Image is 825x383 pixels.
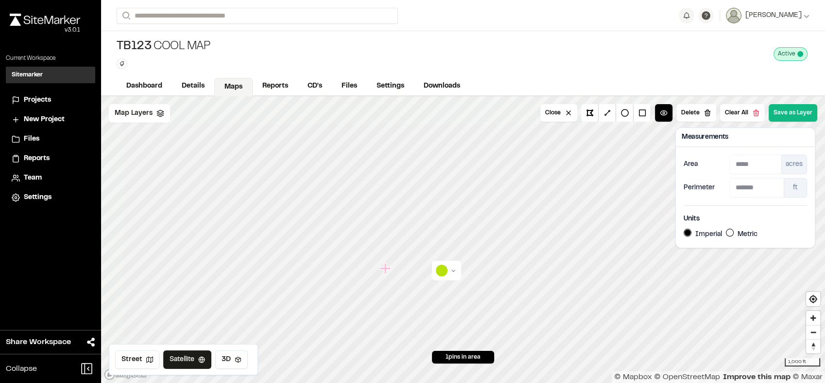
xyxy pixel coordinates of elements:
[24,114,65,125] span: New Project
[24,192,52,203] span: Settings
[104,369,147,380] a: Mapbox homepage
[414,77,470,95] a: Downloads
[614,374,652,381] a: Mapbox
[682,132,728,143] h3: Measurements
[446,353,481,362] span: 1 pins in area
[367,77,414,95] a: Settings
[12,114,89,125] a: New Project
[806,325,820,339] button: Zoom out
[117,58,127,69] button: Edit Tags
[12,95,89,106] a: Projects
[806,292,820,306] button: Find my location
[695,232,722,237] label: Imperial
[684,159,698,170] label: Area
[117,77,172,95] a: Dashboard
[24,173,42,183] span: Team
[720,104,765,122] button: Clear All
[540,104,577,122] button: Close
[117,8,134,24] button: Search
[10,26,80,35] div: Oh geez...please don't...
[163,350,211,369] button: Satellite
[654,374,720,381] a: OpenStreetMap
[214,78,253,96] a: Maps
[12,153,89,164] a: Reports
[12,192,89,203] a: Settings
[117,39,210,55] div: Cool Map
[117,39,152,55] span: TB123
[778,50,795,58] span: Active
[723,374,791,381] a: Improve this map
[24,95,51,106] span: Projects
[12,71,43,79] h3: Sitemarker
[298,77,332,95] a: CD's
[785,358,820,366] div: 1,000 ft
[380,262,393,275] div: Map marker
[684,182,715,193] label: Perimeter
[726,8,809,23] button: [PERSON_NAME]
[676,104,716,122] button: Delete
[806,311,820,325] button: Zoom in
[12,173,89,183] a: Team
[792,374,823,381] a: Maxar
[738,232,757,237] label: Metric
[24,134,39,145] span: Files
[12,134,89,145] a: Files
[726,8,741,23] img: User
[332,77,367,95] a: Files
[797,51,803,57] span: This project is active and counting against your active project count.
[6,336,71,348] span: Share Workspace
[10,14,80,26] img: rebrand.png
[115,108,153,119] span: Map Layers
[781,155,807,174] div: acres
[6,54,95,63] p: Current Workspace
[172,77,214,95] a: Details
[769,104,817,122] button: Save as Layer
[115,350,159,369] button: Street
[784,178,807,198] div: ft
[806,339,820,353] button: Reset bearing to north
[24,153,50,164] span: Reports
[101,96,825,383] canvas: Map
[684,214,807,224] h4: Units
[6,363,37,375] span: Collapse
[215,350,248,369] button: 3D
[253,77,298,95] a: Reports
[773,47,808,61] div: This project is active and counting against your active project count.
[745,10,802,21] span: [PERSON_NAME]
